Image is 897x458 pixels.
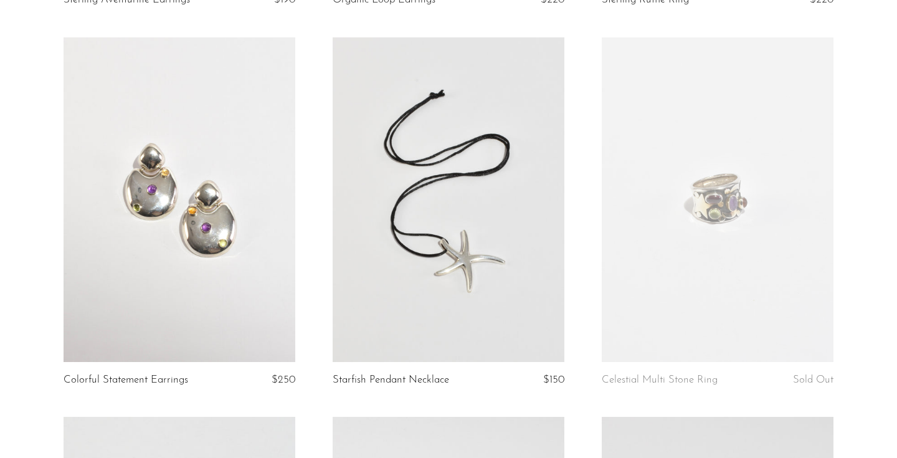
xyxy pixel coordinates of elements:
span: Sold Out [793,375,833,385]
a: Starfish Pendant Necklace [333,375,449,386]
a: Colorful Statement Earrings [64,375,188,386]
span: $250 [272,375,295,385]
a: Celestial Multi Stone Ring [602,375,718,386]
span: $150 [543,375,564,385]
